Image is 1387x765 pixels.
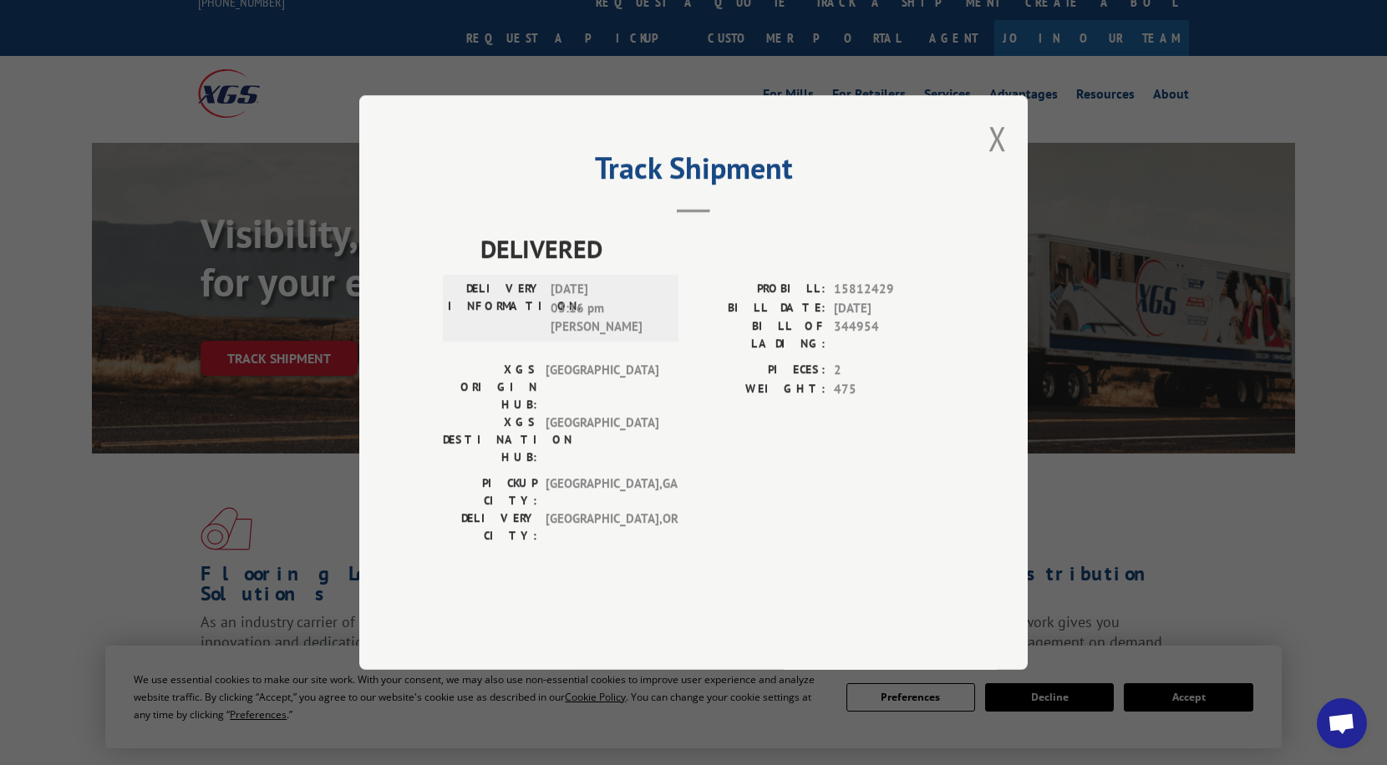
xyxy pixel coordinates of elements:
span: [GEOGRAPHIC_DATA] , GA [546,474,658,509]
div: Open chat [1317,698,1367,748]
label: PROBILL: [693,280,826,299]
label: XGS DESTINATION HUB: [443,413,537,466]
label: XGS ORIGIN HUB: [443,361,537,413]
label: PIECES: [693,361,826,380]
button: Close modal [988,116,1007,160]
span: DELIVERED [480,230,944,267]
label: WEIGHT: [693,380,826,399]
label: DELIVERY CITY: [443,509,537,545]
span: 344954 [834,317,944,352]
span: [GEOGRAPHIC_DATA] [546,361,658,413]
label: PICKUP CITY: [443,474,537,509]
h2: Track Shipment [443,156,944,188]
span: [GEOGRAPHIC_DATA] [546,413,658,466]
span: [DATE] 03:16 pm [PERSON_NAME] [551,280,663,337]
label: DELIVERY INFORMATION: [448,280,542,337]
span: 2 [834,361,944,380]
span: [DATE] [834,299,944,318]
span: 15812429 [834,280,944,299]
label: BILL DATE: [693,299,826,318]
label: BILL OF LADING: [693,317,826,352]
span: 475 [834,380,944,399]
span: [GEOGRAPHIC_DATA] , OR [546,509,658,545]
